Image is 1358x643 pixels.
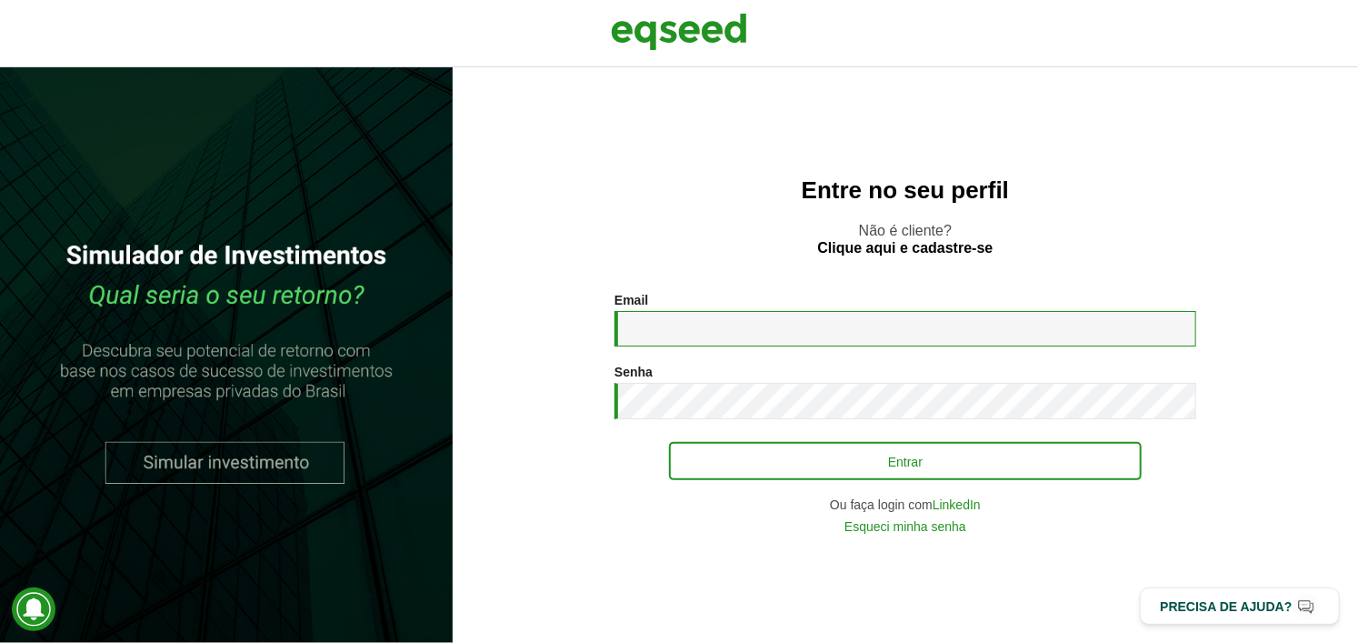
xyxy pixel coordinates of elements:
[818,241,994,256] a: Clique aqui e cadastre-se
[489,177,1322,204] h2: Entre no seu perfil
[933,498,981,511] a: LinkedIn
[844,520,966,533] a: Esqueci minha senha
[669,442,1142,480] button: Entrar
[614,294,648,306] label: Email
[614,498,1196,511] div: Ou faça login com
[489,222,1322,256] p: Não é cliente?
[614,366,653,378] label: Senha
[611,9,747,55] img: EqSeed Logo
